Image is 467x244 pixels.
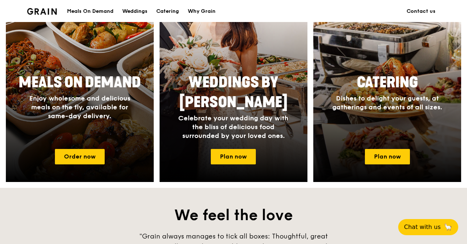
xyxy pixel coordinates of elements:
[19,74,141,91] span: Meals On Demand
[118,0,152,22] a: Weddings
[332,94,442,111] span: Dishes to delight your guests, at gatherings and events of all sizes.
[398,219,458,235] button: Chat with us🦙
[156,0,179,22] div: Catering
[444,223,452,232] span: 🦙
[67,0,113,22] div: Meals On Demand
[402,0,440,22] a: Contact us
[178,114,288,140] span: Celebrate your wedding day with the bliss of delicious food surrounded by your loved ones.
[357,74,418,91] span: Catering
[188,0,216,22] div: Why Grain
[55,149,105,164] a: Order now
[365,149,410,164] a: Plan now
[27,8,57,15] img: Grain
[211,149,256,164] a: Plan now
[29,94,130,120] span: Enjoy wholesome and delicious meals on the fly, available for same-day delivery.
[183,0,220,22] a: Why Grain
[152,0,183,22] a: Catering
[404,223,441,232] span: Chat with us
[179,74,288,111] span: Weddings by [PERSON_NAME]
[122,0,147,22] div: Weddings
